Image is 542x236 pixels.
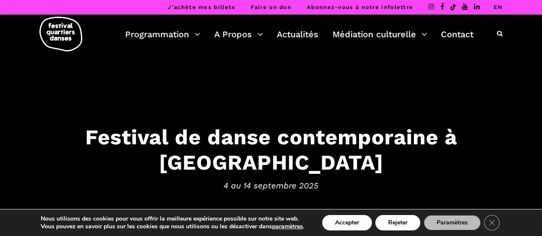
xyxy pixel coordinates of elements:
a: Abonnez-vous à notre infolettre [307,4,413,10]
button: Paramètres [424,215,481,230]
p: Nous utilisons des cookies pour vous offrir la meilleure expérience possible sur notre site web. [41,215,304,223]
button: paramètres [272,223,303,230]
a: A Propos [214,27,263,42]
button: Accepter [322,215,372,230]
a: Programmation [125,27,200,42]
h3: Festival de danse contemporaine à [GEOGRAPHIC_DATA] [9,125,533,175]
a: EN [494,4,503,10]
span: 4 au 14 septembre 2025 [9,179,533,192]
button: Rejeter [375,215,420,230]
a: J’achète mes billets [168,4,235,10]
a: Médiation culturelle [332,27,427,42]
a: Faire un don [251,4,291,10]
a: Actualités [277,27,318,42]
a: Contact [441,27,473,42]
p: Vous pouvez en savoir plus sur les cookies que nous utilisons ou les désactiver dans . [41,223,304,230]
img: logo-fqd-med [39,17,82,51]
button: Close GDPR Cookie Banner [484,215,500,230]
